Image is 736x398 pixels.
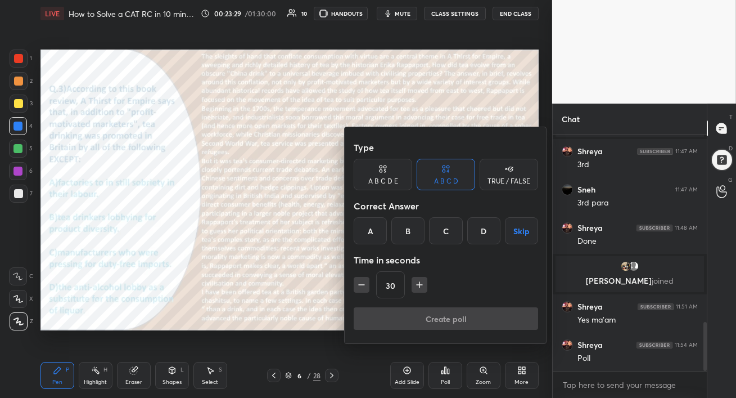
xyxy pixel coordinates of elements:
div: Type [354,136,538,159]
div: D [467,217,500,244]
div: Time in seconds [354,249,538,271]
div: A B C D E [368,178,398,185]
div: C [429,217,462,244]
div: B [391,217,425,244]
button: Skip [505,217,538,244]
div: A [354,217,387,244]
div: Correct Answer [354,195,538,217]
div: A B C D [434,178,458,185]
div: TRUE / FALSE [487,178,530,185]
